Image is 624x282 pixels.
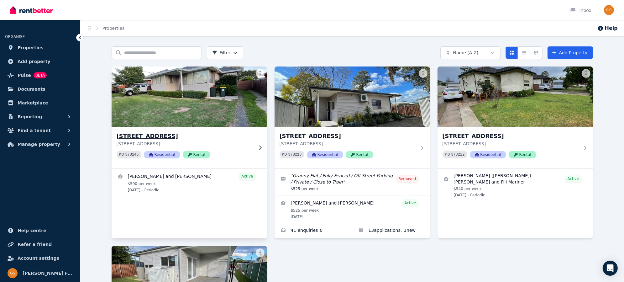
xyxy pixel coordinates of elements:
[282,153,287,156] small: PID
[5,124,75,137] button: Find a tenant
[5,138,75,151] button: Manage property
[453,50,479,56] span: Name (A-Z)
[280,141,416,147] p: [STREET_ADDRESS]
[80,20,132,36] nav: Breadcrumb
[112,169,267,196] a: View details for Lemuel and Liberty Ramos
[569,7,591,13] div: Inbox
[212,50,231,56] span: Filter
[597,24,618,32] button: Help
[438,67,593,127] img: 43 Catalina St, North St Marys
[256,69,265,78] button: More options
[288,152,302,157] code: 378213
[280,132,416,141] h3: [STREET_ADDRESS]
[18,44,44,51] span: Properties
[307,151,343,158] span: Residential
[34,72,47,78] span: BETA
[144,151,180,158] span: Residential
[419,69,427,78] button: More options
[5,224,75,237] a: Help centre
[256,248,265,257] button: More options
[18,85,45,93] span: Documents
[18,99,48,107] span: Marketplace
[346,151,373,158] span: Rental
[582,69,590,78] button: More options
[18,113,42,120] span: Reporting
[451,152,464,157] code: 378222
[23,269,72,277] span: [PERSON_NAME] Family Super Pty Ltd ATF [PERSON_NAME] Family Super
[509,151,536,158] span: Rental
[548,46,593,59] a: Add Property
[5,41,75,54] a: Properties
[5,252,75,264] a: Account settings
[604,5,614,15] img: Stanyer Family Super Pty Ltd ATF Stanyer Family Super
[275,223,352,238] a: Enquiries for 15A Crown St, Riverstone
[530,46,543,59] button: Expanded list view
[440,46,501,59] button: Name (A-Z)
[352,223,430,238] a: Applications for 15A Crown St, Riverstone
[18,141,60,148] span: Manage property
[275,67,430,168] a: 15A Crown St, Riverstone[STREET_ADDRESS][STREET_ADDRESS]PID 378213ResidentialRental
[5,69,75,82] a: PulseBETA
[125,152,139,157] code: 378146
[275,67,430,127] img: 15A Crown St, Riverstone
[18,127,51,134] span: Find a tenant
[117,132,253,141] h3: [STREET_ADDRESS]
[10,5,53,15] img: RentBetter
[107,65,271,128] img: 15 Crown St, Riverstone
[8,268,18,278] img: Stanyer Family Super Pty Ltd ATF Stanyer Family Super
[5,110,75,123] button: Reporting
[102,26,125,31] a: Properties
[117,141,253,147] p: [STREET_ADDRESS]
[207,46,244,59] button: Filter
[18,241,52,248] span: Refer a friend
[275,169,430,195] a: Edit listing: Granny Flat / Fully Fenced / Off Street Parking / Private / Close to Train
[506,46,518,59] button: Card view
[5,97,75,109] a: Marketplace
[443,141,579,147] p: [STREET_ADDRESS]
[470,151,506,158] span: Residential
[445,153,450,156] small: PID
[183,151,210,158] span: Rental
[443,132,579,141] h3: [STREET_ADDRESS]
[518,46,530,59] button: Compact list view
[119,153,124,156] small: PID
[438,169,593,201] a: View details for Vitaliano (Victor) Pulaa and Fili Mariner
[112,67,267,168] a: 15 Crown St, Riverstone[STREET_ADDRESS][STREET_ADDRESS]PID 378146ResidentialRental
[5,35,25,39] span: ORGANISE
[5,55,75,68] a: Add property
[5,238,75,251] a: Refer a friend
[18,227,46,234] span: Help centre
[603,261,618,276] div: Open Intercom Messenger
[506,46,543,59] div: View options
[5,83,75,95] a: Documents
[438,67,593,168] a: 43 Catalina St, North St Marys[STREET_ADDRESS][STREET_ADDRESS]PID 378222ResidentialRental
[18,58,50,65] span: Add property
[18,254,59,262] span: Account settings
[275,195,430,223] a: View details for Alvin Banaag and Edwin Bico
[18,72,31,79] span: Pulse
